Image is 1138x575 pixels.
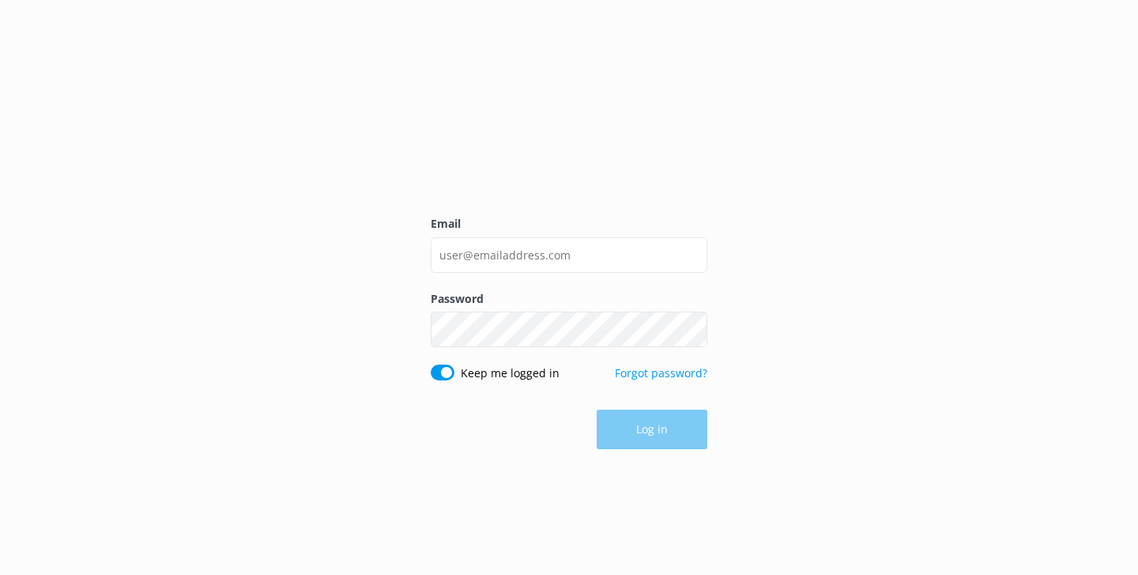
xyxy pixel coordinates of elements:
[431,290,707,308] label: Password
[431,215,707,233] label: Email
[461,365,560,382] label: Keep me logged in
[676,314,707,346] button: Show password
[615,365,707,380] a: Forgot password?
[431,237,707,273] input: user@emailaddress.com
